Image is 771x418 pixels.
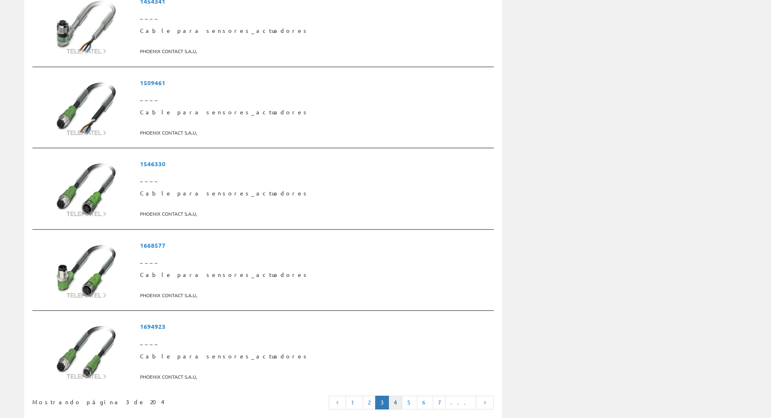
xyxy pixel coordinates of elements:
[56,75,117,136] img: Foto artículo Cable para sensores_actuadores (150x150)
[140,268,491,282] span: Cable para sensores_actuadores
[56,238,117,299] img: Foto artículo Cable para sensores_actuadores (150x150)
[140,319,491,334] span: 1694923
[389,396,402,409] a: 4
[375,396,389,409] a: Página actual
[32,395,218,406] div: Mostrando página 3 de 204
[140,349,491,364] span: Cable para sensores_actuadores
[402,396,417,409] a: 5
[140,90,491,105] span: ____
[140,289,491,302] span: PHOENIX CONTACT S.A.U,
[140,253,491,268] span: ____
[417,396,433,409] a: 6
[329,396,346,409] a: Página anterior
[140,171,491,186] span: ____
[433,396,446,409] a: 7
[140,24,491,38] span: Cable para sensores_actuadores
[346,396,363,409] a: 1
[445,396,476,409] a: ...
[140,126,491,139] span: PHOENIX CONTACT S.A.U,
[56,156,117,217] img: Foto artículo Cable para sensores_actuadores (150x150)
[140,9,491,24] span: ____
[140,75,491,90] span: 1509461
[140,370,491,384] span: PHOENIX CONTACT S.A.U,
[140,45,491,58] span: PHOENIX CONTACT S.A.U,
[476,396,494,409] a: Página siguiente
[140,238,491,253] span: 1668577
[140,156,491,171] span: 1546330
[363,396,376,409] a: 2
[56,319,117,380] img: Foto artículo Cable para sensores_actuadores (150x150)
[140,334,491,349] span: ____
[140,186,491,201] span: Cable para sensores_actuadores
[140,207,491,221] span: PHOENIX CONTACT S.A.U,
[140,105,491,120] span: Cable para sensores_actuadores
